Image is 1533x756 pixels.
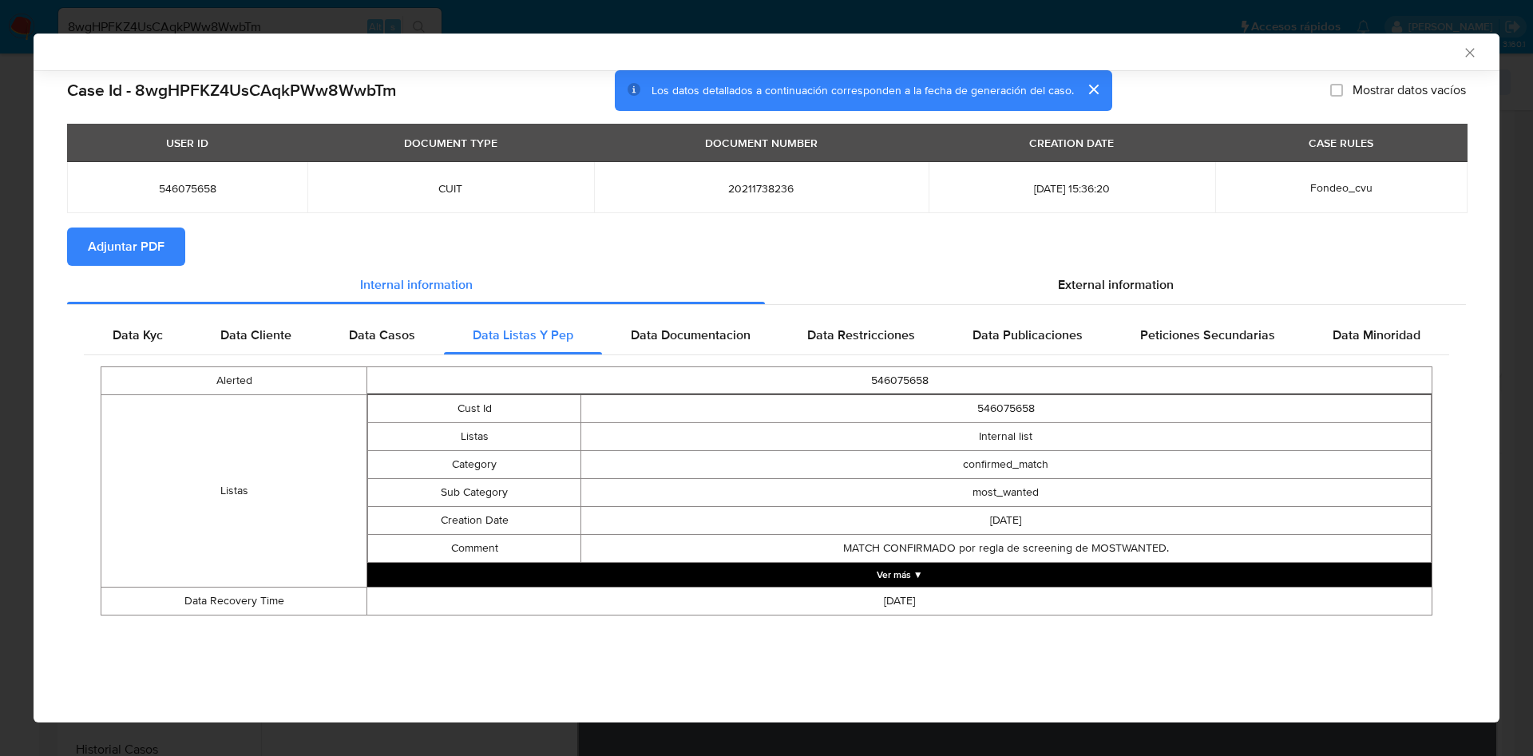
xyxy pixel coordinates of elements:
td: Comment [368,534,580,562]
td: Data Recovery Time [101,587,367,615]
button: cerrar [1074,70,1112,109]
span: Data Cliente [220,326,291,344]
span: Data Kyc [113,326,163,344]
span: Fondeo_cvu [1310,180,1373,196]
span: [DATE] 15:36:20 [948,181,1196,196]
td: [DATE] [367,587,1432,615]
td: Sub Category [368,478,580,506]
td: Listas [101,394,367,587]
span: 20211738236 [613,181,909,196]
td: 546075658 [367,366,1432,394]
span: Data Publicaciones [972,326,1083,344]
div: DOCUMENT NUMBER [695,129,827,156]
div: CREATION DATE [1020,129,1123,156]
button: Cerrar ventana [1462,45,1476,59]
div: Detailed info [67,266,1466,304]
td: most_wanted [580,478,1431,506]
span: Mostrar datos vacíos [1353,82,1466,98]
span: CUIT [327,181,575,196]
span: Data Minoridad [1333,326,1420,344]
span: Peticiones Secundarias [1140,326,1275,344]
button: Expand array [367,563,1432,587]
td: Alerted [101,366,367,394]
td: 546075658 [580,394,1431,422]
div: CASE RULES [1299,129,1383,156]
td: Creation Date [368,506,580,534]
span: Data Casos [349,326,415,344]
td: confirmed_match [580,450,1431,478]
span: Data Restricciones [807,326,915,344]
span: Data Listas Y Pep [473,326,573,344]
span: Internal information [360,275,473,294]
div: DOCUMENT TYPE [394,129,507,156]
td: MATCH CONFIRMADO por regla de screening de MOSTWANTED. [580,534,1431,562]
span: Data Documentacion [631,326,751,344]
button: Adjuntar PDF [67,228,185,266]
span: External information [1058,275,1174,294]
div: closure-recommendation-modal [34,34,1499,722]
span: Los datos detallados a continuación corresponden a la fecha de generación del caso. [652,82,1074,98]
span: Adjuntar PDF [88,229,164,264]
td: [DATE] [580,506,1431,534]
td: Internal list [580,422,1431,450]
td: Category [368,450,580,478]
div: USER ID [156,129,218,156]
h2: Case Id - 8wgHPFKZ4UsCAqkPWw8WwbTm [67,80,397,101]
td: Cust Id [368,394,580,422]
span: 546075658 [86,181,288,196]
td: Listas [368,422,580,450]
input: Mostrar datos vacíos [1330,84,1343,97]
div: Detailed internal info [84,316,1449,354]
